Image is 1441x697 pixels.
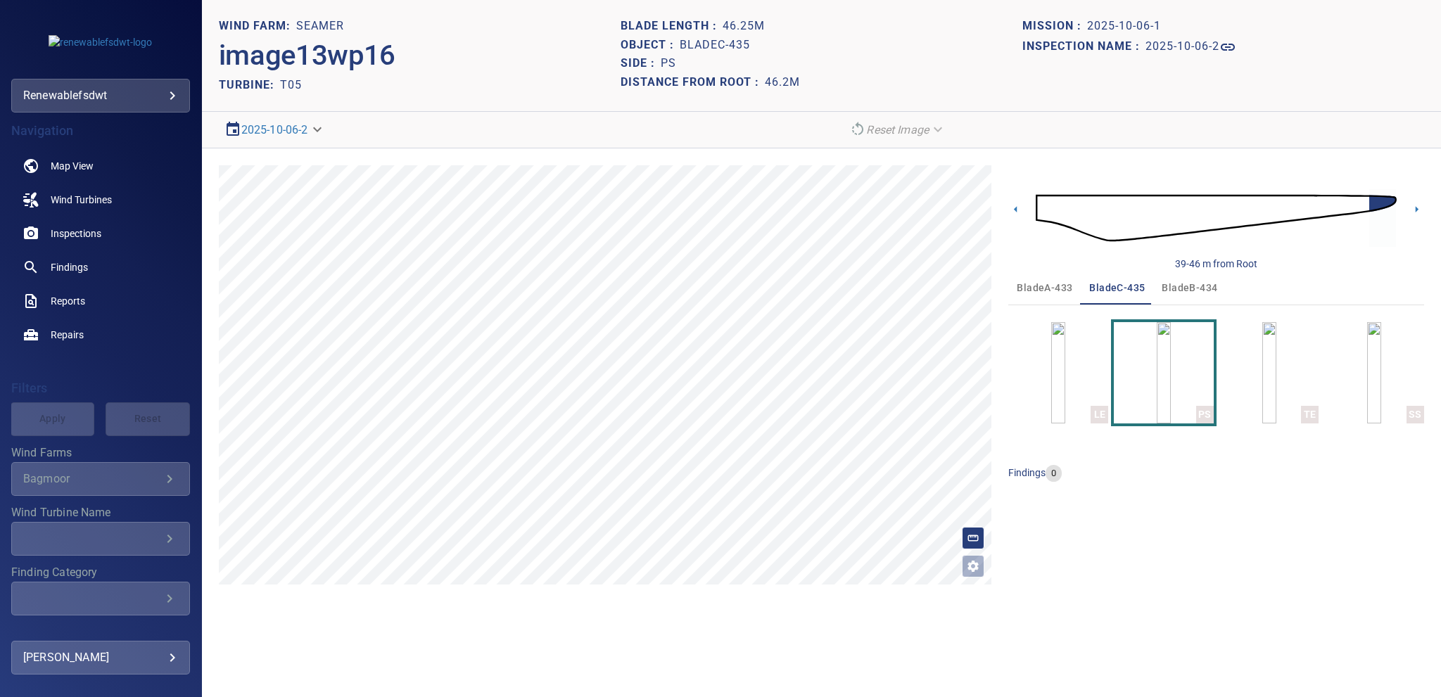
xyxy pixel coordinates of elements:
[1087,20,1161,33] h1: 2025-10-06-1
[23,472,161,485] div: Bagmoor
[1219,322,1319,423] button: TE
[1051,322,1065,423] a: LE
[1091,406,1108,423] div: LE
[1262,322,1276,423] a: TE
[680,39,750,52] h1: bladeC-435
[51,328,84,342] span: Repairs
[11,284,190,318] a: reports noActive
[11,567,190,578] label: Finding Category
[219,39,395,72] h2: image13wp16
[241,123,308,136] a: 2025-10-06-2
[1162,279,1217,297] span: bladeB-434
[1157,322,1171,423] a: PS
[621,20,723,33] h1: Blade length :
[844,117,951,142] div: Reset Image
[1089,279,1145,297] span: bladeC-435
[1008,467,1046,478] span: findings
[1046,467,1062,480] span: 0
[1145,40,1219,53] h1: 2025-10-06-2
[11,149,190,183] a: map noActive
[11,217,190,250] a: inspections noActive
[1022,40,1145,53] h1: Inspection name :
[11,447,190,459] label: Wind Farms
[1407,406,1424,423] div: SS
[11,582,190,615] div: Finding Category
[661,57,676,70] h1: PS
[296,20,344,33] h1: Seamer
[1114,322,1214,423] button: PS
[621,57,661,70] h1: Side :
[1017,279,1072,297] span: bladeA-433
[1196,406,1214,423] div: PS
[723,20,765,33] h1: 46.25m
[866,123,929,136] em: Reset Image
[1022,20,1087,33] h1: Mission :
[1175,257,1257,271] div: 39-46 m from Root
[11,381,190,395] h4: Filters
[621,76,765,89] h1: Distance from root :
[1301,406,1319,423] div: TE
[621,39,680,52] h1: Object :
[280,78,302,91] h2: T05
[1145,39,1236,56] a: 2025-10-06-2
[51,226,101,241] span: Inspections
[11,522,190,556] div: Wind Turbine Name
[962,555,984,577] button: Open image filters and tagging options
[11,250,190,284] a: findings noActive
[51,294,85,308] span: Reports
[11,318,190,352] a: repairs noActive
[51,159,94,173] span: Map View
[1324,322,1424,423] button: SS
[219,20,296,33] h1: WIND FARM:
[219,117,331,142] div: 2025-10-06-2
[49,35,152,49] img: renewablefsdwt-logo
[219,78,280,91] h2: TURBINE:
[11,462,190,496] div: Wind Farms
[765,76,800,89] h1: 46.2m
[23,84,178,107] div: renewablefsdwt
[1367,322,1381,423] a: SS
[1008,322,1108,423] button: LE
[11,124,190,138] h4: Navigation
[51,260,88,274] span: Findings
[11,79,190,113] div: renewablefsdwt
[1036,174,1397,262] img: d
[11,183,190,217] a: windturbines noActive
[51,193,112,207] span: Wind Turbines
[23,646,178,669] div: [PERSON_NAME]
[11,507,190,518] label: Wind Turbine Name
